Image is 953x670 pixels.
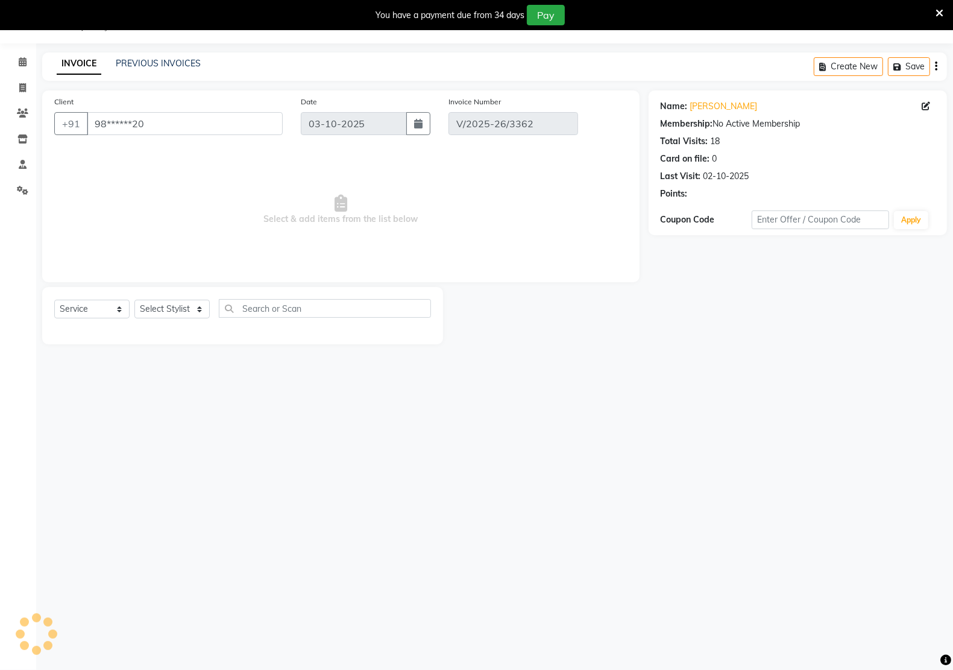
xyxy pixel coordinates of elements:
div: Name: [661,100,688,113]
label: Client [54,96,74,107]
div: No Active Membership [661,118,935,130]
label: Date [301,96,317,107]
button: +91 [54,112,88,135]
div: Last Visit: [661,170,701,183]
a: INVOICE [57,53,101,75]
div: Total Visits: [661,135,708,148]
div: You have a payment due from 34 days [376,9,524,22]
a: PREVIOUS INVOICES [116,58,201,69]
button: Save [888,57,930,76]
input: Search by Name/Mobile/Email/Code [87,112,283,135]
div: 02-10-2025 [703,170,749,183]
div: Coupon Code [661,213,752,226]
div: Membership: [661,118,713,130]
div: Card on file: [661,153,710,165]
input: Search or Scan [219,299,431,318]
button: Create New [814,57,883,76]
label: Invoice Number [448,96,501,107]
span: Select & add items from the list below [54,150,627,270]
button: Pay [527,5,565,25]
a: [PERSON_NAME] [690,100,758,113]
button: Apply [894,211,928,229]
div: Points: [661,188,688,200]
div: 18 [711,135,720,148]
div: 0 [712,153,717,165]
input: Enter Offer / Coupon Code [752,210,889,229]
